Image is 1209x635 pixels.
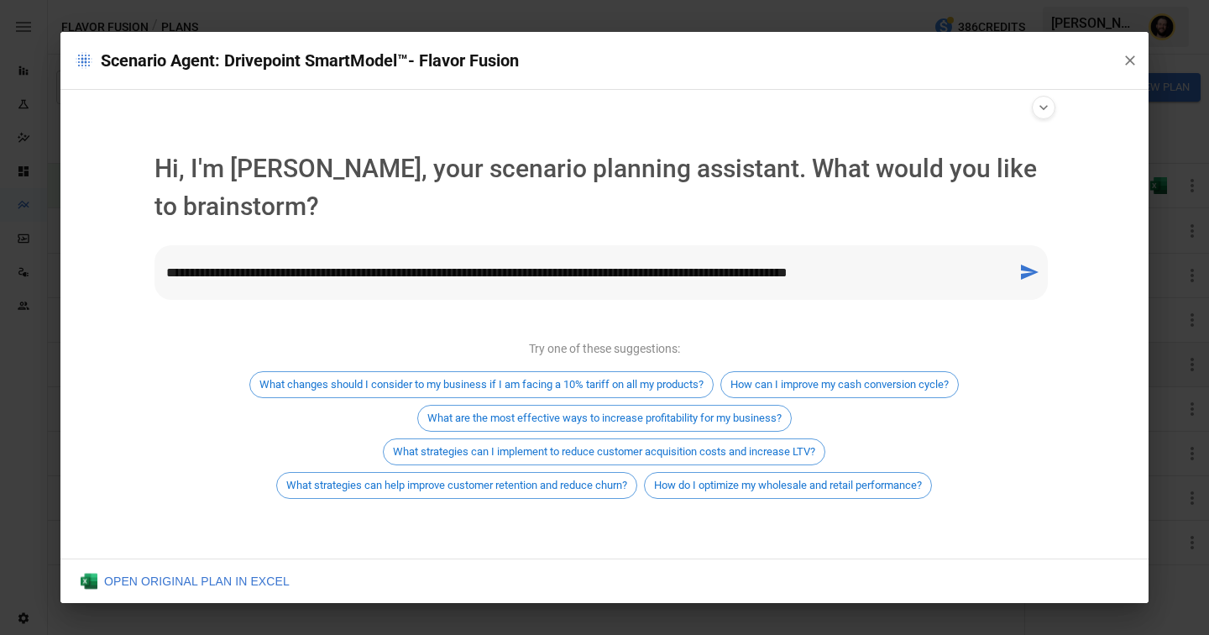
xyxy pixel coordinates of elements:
[645,479,931,491] span: How do I optimize my wholesale and retail performance?
[81,573,290,590] div: OPEN ORIGINAL PLAN IN EXCEL
[250,378,713,391] span: What changes should I consider to my business if I am facing a 10% tariff on all my products?
[418,412,791,424] span: What are the most effective ways to increase profitability for my business?
[384,445,824,458] span: What strategies can I implement to reduce customer acquisition costs and increase LTV?
[154,150,1055,225] p: Hi, I'm [PERSON_NAME], your scenario planning assistant. What would you like to brainstorm?
[721,378,958,391] span: How can I improve my cash conversion cycle?
[1013,255,1046,289] button: send message
[277,479,636,491] span: What strategies can help improve customer retention and reduce churn?
[529,340,680,358] p: Try one of these suggestions:
[1032,96,1055,119] button: Show agent settings
[81,573,97,590] img: Excel
[74,47,1108,74] p: Scenario Agent: Drivepoint SmartModel™- Flavor Fusion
